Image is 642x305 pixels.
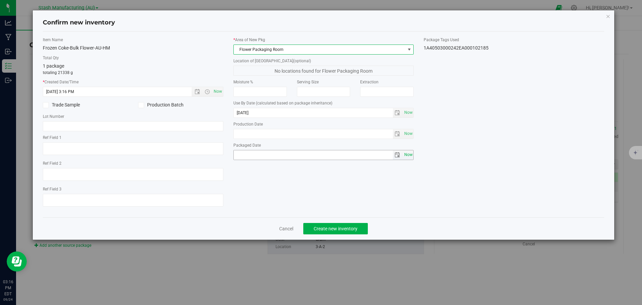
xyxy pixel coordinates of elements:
[402,129,413,139] span: select
[43,70,223,76] p: totaling 21338 g
[201,89,213,94] span: Open the time view
[403,129,414,139] span: Set Current date
[138,101,223,108] label: Production Batch
[43,18,115,27] h4: Confirm new inventory
[233,121,414,127] label: Production Date
[402,108,413,118] span: select
[403,150,414,160] span: Set Current date
[233,100,414,106] label: Use By Date
[403,108,414,118] span: Set Current date
[43,160,223,166] label: Ref Field 2
[424,45,604,52] div: 1A40503000242EA000102185
[393,129,403,139] span: select
[43,79,223,85] label: Created Date/Time
[233,37,414,43] label: Area of New Pkg
[360,79,414,85] label: Extraction
[43,55,223,61] label: Total Qty
[212,87,223,96] span: Set Current date
[293,59,311,63] span: (optional)
[43,45,223,52] div: Frozen Coke-Bulk Flower-AU-HM
[279,225,293,232] a: Cancel
[192,89,203,94] span: Open the date view
[233,58,414,64] label: Location of [GEOGRAPHIC_DATA]
[233,142,414,148] label: Packaged Date
[402,150,413,160] span: select
[303,223,368,234] button: Create new inventory
[43,101,128,108] label: Trade Sample
[43,186,223,192] label: Ref Field 3
[424,37,604,43] label: Package Tags Used
[43,113,223,120] label: Lot Number
[233,79,287,85] label: Moisture %
[314,226,357,231] span: Create new inventory
[7,251,27,272] iframe: Resource center
[43,63,64,69] span: 1 package
[393,108,403,118] span: select
[297,79,350,85] label: Serving Size
[233,66,414,76] span: No locations found for Flower Packaging Room
[256,101,332,105] span: (calculated based on package inheritance)
[393,150,403,160] span: select
[234,45,405,54] span: Flower Packaging Room
[43,135,223,141] label: Ref Field 1
[43,37,223,43] label: Item Name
